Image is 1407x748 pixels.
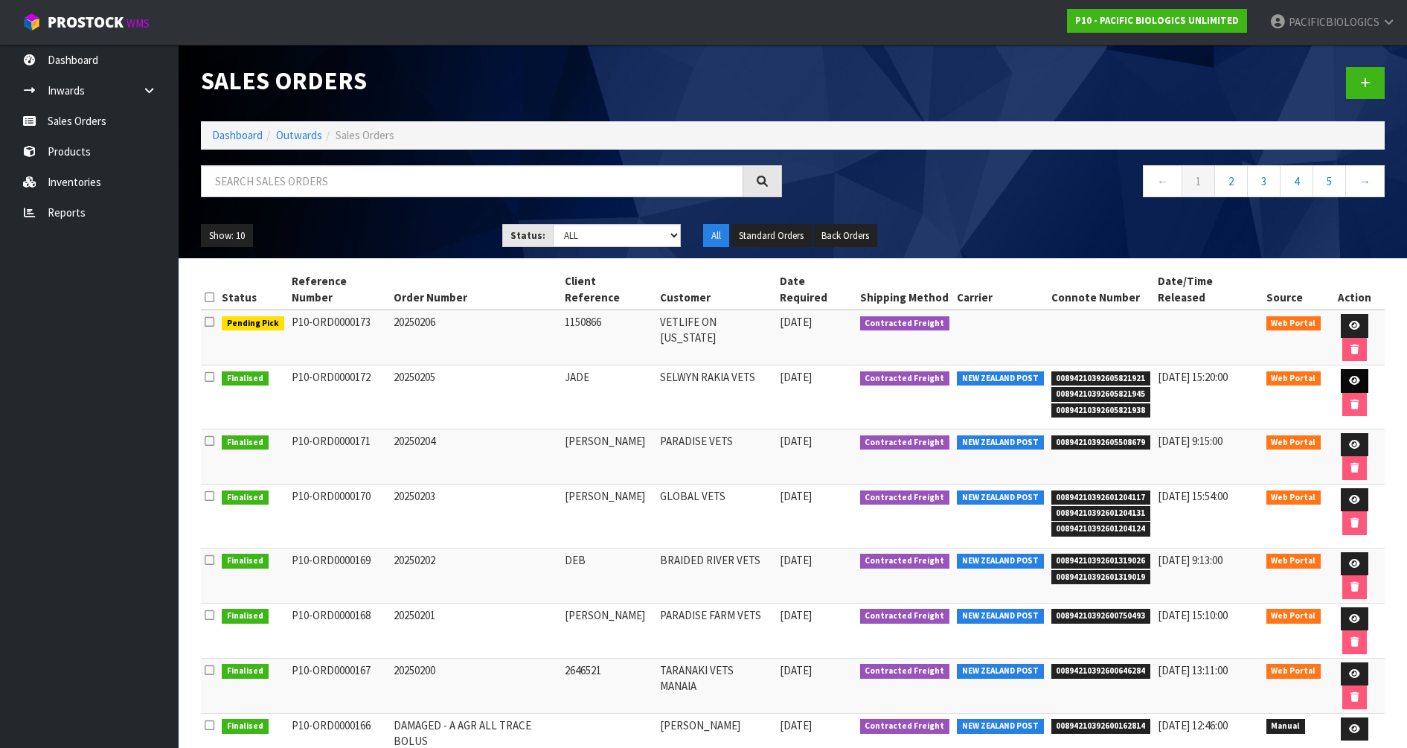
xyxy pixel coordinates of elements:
[561,548,656,603] td: DEB
[561,484,656,548] td: [PERSON_NAME]
[1158,489,1228,503] span: [DATE] 15:54:00
[561,310,656,365] td: 1150866
[288,484,391,548] td: P10-ORD0000170
[1266,554,1321,569] span: Web Portal
[1051,522,1151,537] span: 00894210392601204124
[856,269,954,310] th: Shipping Method
[1158,718,1228,732] span: [DATE] 12:46:00
[780,434,812,448] span: [DATE]
[1154,269,1263,310] th: Date/Time Released
[201,165,743,197] input: Search sales orders
[1266,664,1321,679] span: Web Portal
[776,269,856,310] th: Date Required
[561,429,656,484] td: [PERSON_NAME]
[288,603,391,658] td: P10-ORD0000168
[222,609,269,624] span: Finalised
[1143,165,1182,197] a: ←
[1051,387,1151,402] span: 00894210392605821945
[780,553,812,567] span: [DATE]
[288,269,391,310] th: Reference Number
[390,269,561,310] th: Order Number
[276,128,322,142] a: Outwards
[48,13,124,32] span: ProStock
[561,269,656,310] th: Client Reference
[957,490,1044,505] span: NEW ZEALAND POST
[288,310,391,365] td: P10-ORD0000173
[1247,165,1281,197] a: 3
[218,269,288,310] th: Status
[780,315,812,329] span: [DATE]
[1158,553,1222,567] span: [DATE] 9:13:00
[390,484,561,548] td: 20250203
[222,719,269,734] span: Finalised
[288,429,391,484] td: P10-ORD0000171
[656,429,775,484] td: PARADISE VETS
[1051,371,1151,386] span: 00894210392605821921
[957,435,1044,450] span: NEW ZEALAND POST
[1048,269,1155,310] th: Connote Number
[1051,554,1151,569] span: 00894210392601319026
[1263,269,1325,310] th: Source
[1051,490,1151,505] span: 00894210392601204117
[860,435,950,450] span: Contracted Freight
[1158,663,1228,677] span: [DATE] 13:11:00
[222,490,269,505] span: Finalised
[860,664,950,679] span: Contracted Freight
[1051,435,1151,450] span: 00894210392605508679
[222,371,269,386] span: Finalised
[656,365,775,429] td: SELWYN RAKIA VETS
[1345,165,1385,197] a: →
[1051,719,1151,734] span: 00894210392600162814
[1182,165,1215,197] a: 1
[780,718,812,732] span: [DATE]
[1266,435,1321,450] span: Web Portal
[510,229,545,242] strong: Status:
[860,719,950,734] span: Contracted Freight
[731,224,812,248] button: Standard Orders
[22,13,41,31] img: cube-alt.png
[1266,371,1321,386] span: Web Portal
[561,603,656,658] td: [PERSON_NAME]
[1158,434,1222,448] span: [DATE] 9:15:00
[1289,15,1379,29] span: PACIFICBIOLOGICS
[288,658,391,713] td: P10-ORD0000167
[1075,14,1239,27] strong: P10 - PACIFIC BIOLOGICS UNLIMITED
[860,490,950,505] span: Contracted Freight
[390,658,561,713] td: 20250200
[957,371,1044,386] span: NEW ZEALAND POST
[703,224,729,248] button: All
[1266,609,1321,624] span: Web Portal
[1266,719,1306,734] span: Manual
[780,489,812,503] span: [DATE]
[126,16,150,31] small: WMS
[390,429,561,484] td: 20250204
[561,365,656,429] td: JADE
[813,224,877,248] button: Back Orders
[201,224,253,248] button: Show: 10
[656,484,775,548] td: GLOBAL VETS
[288,548,391,603] td: P10-ORD0000169
[860,371,950,386] span: Contracted Freight
[1051,403,1151,418] span: 00894210392605821938
[390,548,561,603] td: 20250202
[1051,570,1151,585] span: 00894210392601319019
[1280,165,1313,197] a: 4
[336,128,394,142] span: Sales Orders
[222,435,269,450] span: Finalised
[957,609,1044,624] span: NEW ZEALAND POST
[212,128,263,142] a: Dashboard
[780,370,812,384] span: [DATE]
[656,603,775,658] td: PARADISE FARM VETS
[1266,316,1321,331] span: Web Portal
[222,554,269,569] span: Finalised
[957,554,1044,569] span: NEW ZEALAND POST
[1158,370,1228,384] span: [DATE] 15:20:00
[1051,664,1151,679] span: 00894210392600646284
[390,603,561,658] td: 20250201
[656,269,775,310] th: Customer
[1214,165,1248,197] a: 2
[804,165,1385,202] nav: Page navigation
[390,365,561,429] td: 20250205
[201,67,782,94] h1: Sales Orders
[656,658,775,713] td: TARANAKI VETS MANAIA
